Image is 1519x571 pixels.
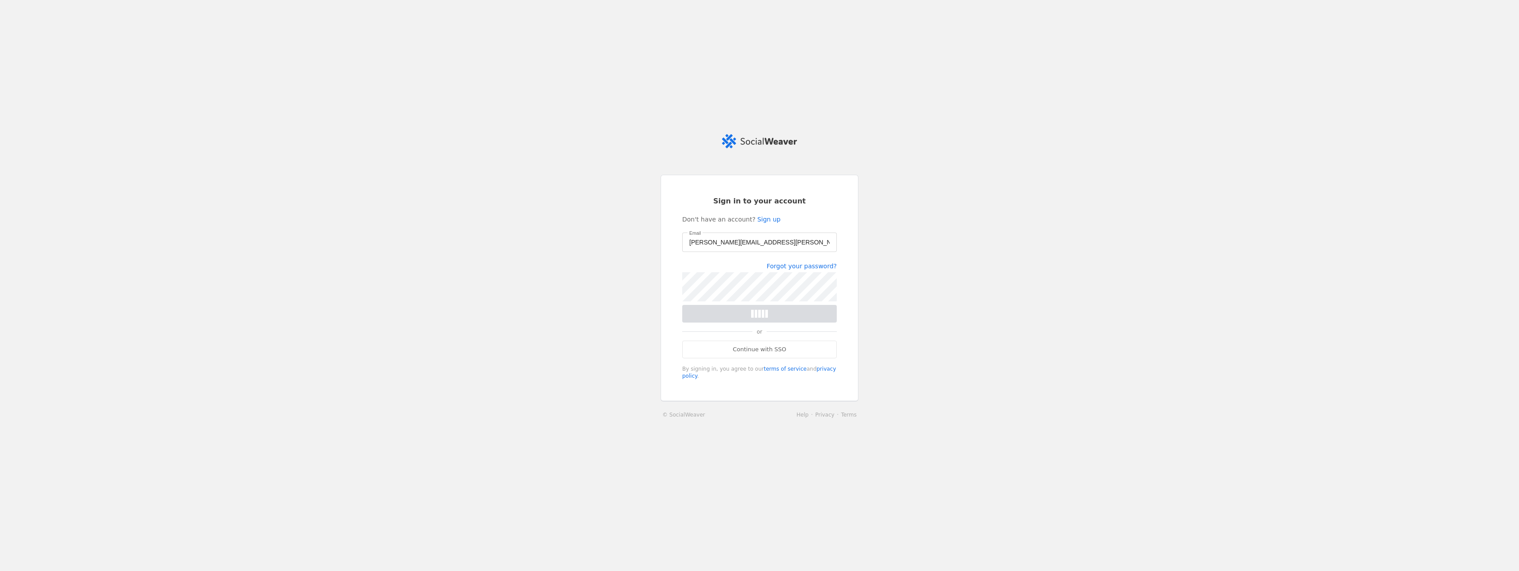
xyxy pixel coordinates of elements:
[662,410,705,419] a: © SocialWeaver
[689,229,701,237] mat-label: Email
[682,341,837,358] a: Continue with SSO
[713,196,806,206] span: Sign in to your account
[682,365,837,379] div: By signing in, you agree to our and .
[841,412,857,418] a: Terms
[752,323,767,341] span: or
[767,263,837,270] a: Forgot your password?
[809,410,815,419] li: ·
[682,366,836,379] a: privacy policy
[764,366,807,372] a: terms of service
[682,215,756,224] span: Don't have an account?
[835,410,841,419] li: ·
[757,215,781,224] a: Sign up
[689,237,830,248] input: Email
[797,412,809,418] a: Help
[815,412,834,418] a: Privacy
